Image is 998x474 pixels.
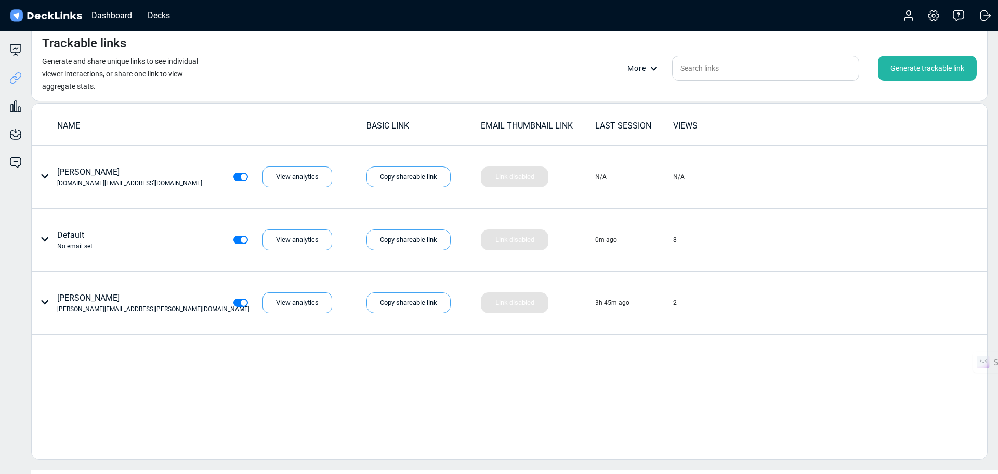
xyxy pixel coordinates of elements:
div: Generate trackable link [878,56,977,81]
div: Copy shareable link [366,229,451,250]
div: N/A [595,172,607,182]
div: Dashboard [86,9,137,22]
div: VIEWS [673,120,750,132]
div: NAME [57,120,365,132]
img: DeckLinks [8,8,84,23]
td: BASIC LINK [366,119,480,137]
div: [PERSON_NAME] [57,166,202,188]
div: N/A [673,172,685,182]
div: More [627,63,664,74]
td: EMAIL THUMBNAIL LINK [480,119,595,137]
div: Copy shareable link [366,166,451,187]
div: 8 [673,235,677,245]
div: LAST SESSION [595,120,672,132]
div: 0m ago [595,235,617,245]
input: Search links [672,56,859,81]
div: Default [57,229,93,251]
div: [PERSON_NAME] [57,292,249,314]
small: Generate and share unique links to see individual viewer interactions, or share one link to view ... [42,57,198,91]
div: View analytics [262,229,332,250]
div: Decks [142,9,175,22]
div: View analytics [262,292,332,313]
div: 3h 45m ago [595,298,629,308]
div: Copy shareable link [366,292,451,313]
div: 2 [673,298,677,308]
div: No email set [57,241,93,251]
div: [DOMAIN_NAME][EMAIL_ADDRESS][DOMAIN_NAME] [57,178,202,188]
div: View analytics [262,166,332,187]
div: [PERSON_NAME][EMAIL_ADDRESS][PERSON_NAME][DOMAIN_NAME] [57,304,249,314]
h4: Trackable links [42,36,126,51]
